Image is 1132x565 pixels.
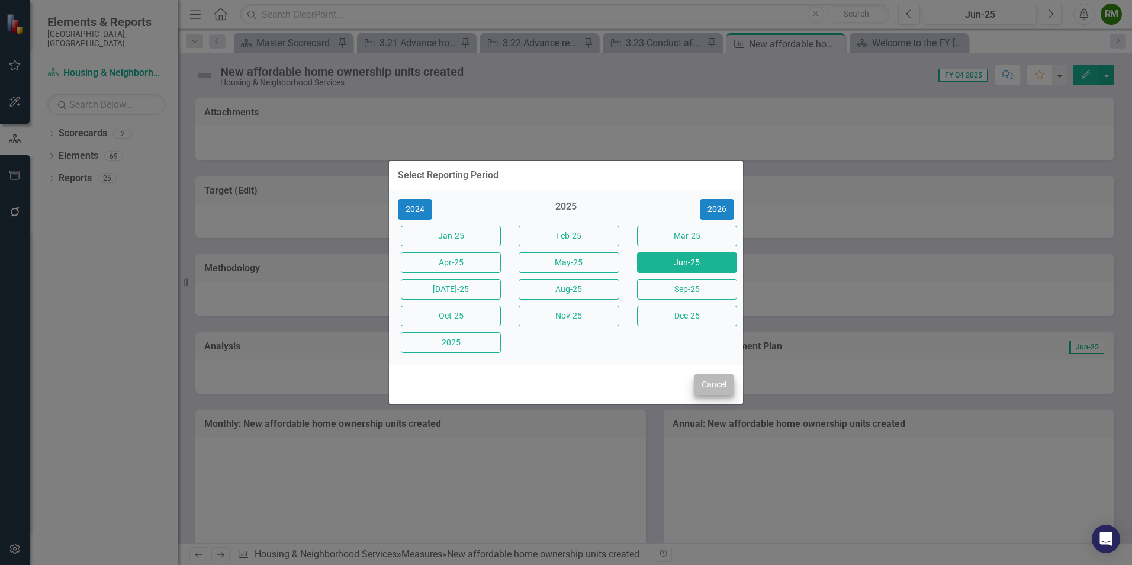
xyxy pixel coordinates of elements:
[519,279,619,300] button: Aug-25
[401,306,501,326] button: Oct-25
[694,374,734,395] button: Cancel
[401,332,501,353] button: 2025
[637,252,737,273] button: Jun-25
[519,306,619,326] button: Nov-25
[637,279,737,300] button: Sep-25
[401,279,501,300] button: [DATE]-25
[401,226,501,246] button: Jan-25
[398,170,499,181] div: Select Reporting Period
[398,199,432,220] button: 2024
[519,226,619,246] button: Feb-25
[519,252,619,273] button: May-25
[1092,525,1120,553] div: Open Intercom Messenger
[401,252,501,273] button: Apr-25
[516,200,616,220] div: 2025
[700,199,734,220] button: 2026
[637,226,737,246] button: Mar-25
[637,306,737,326] button: Dec-25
